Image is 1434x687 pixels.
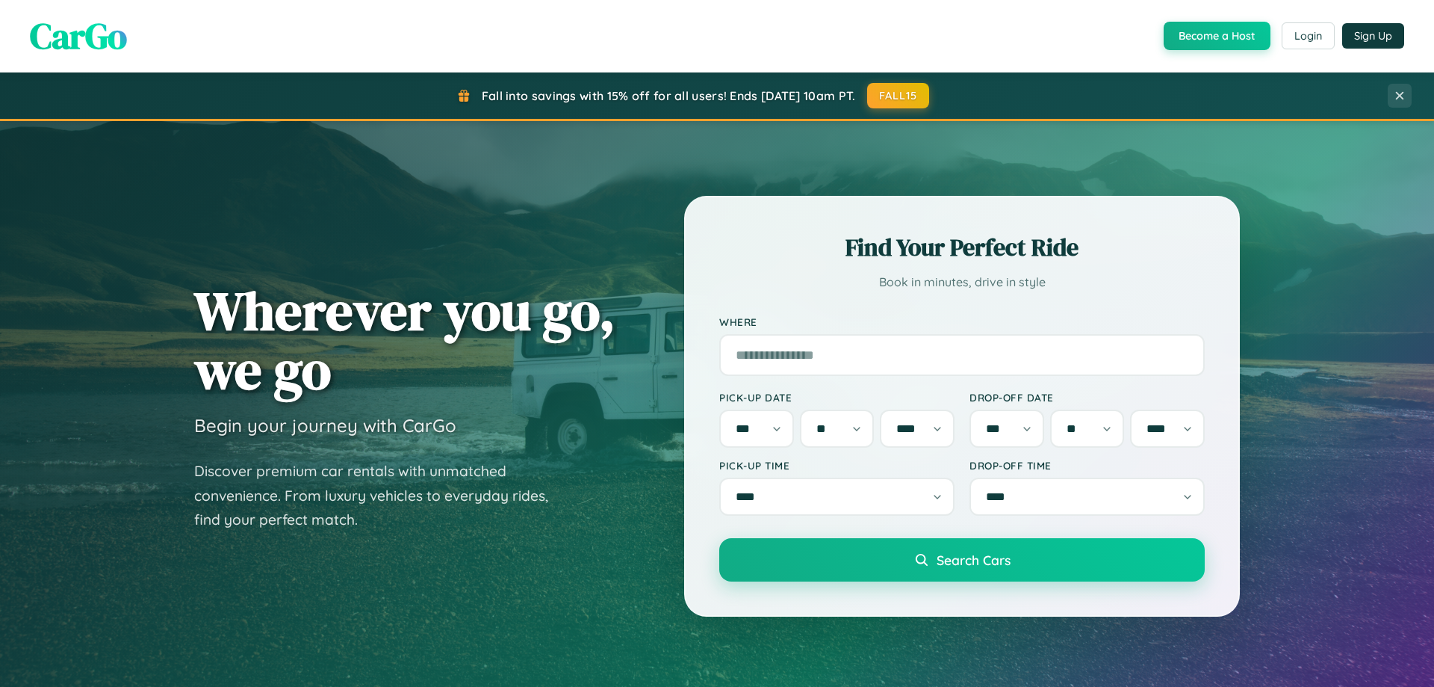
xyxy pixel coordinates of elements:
h1: Wherever you go, we go [194,281,615,399]
label: Drop-off Time [969,459,1205,472]
p: Discover premium car rentals with unmatched convenience. From luxury vehicles to everyday rides, ... [194,459,568,532]
button: Search Cars [719,538,1205,582]
span: Fall into savings with 15% off for all users! Ends [DATE] 10am PT. [482,88,856,103]
label: Drop-off Date [969,391,1205,404]
h2: Find Your Perfect Ride [719,231,1205,264]
button: Sign Up [1342,23,1404,49]
label: Where [719,315,1205,328]
h3: Begin your journey with CarGo [194,414,456,437]
button: FALL15 [867,83,930,108]
span: CarGo [30,11,127,61]
button: Become a Host [1164,22,1270,50]
label: Pick-up Time [719,459,955,472]
button: Login [1282,22,1335,49]
span: Search Cars [937,552,1011,568]
label: Pick-up Date [719,391,955,404]
p: Book in minutes, drive in style [719,271,1205,293]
